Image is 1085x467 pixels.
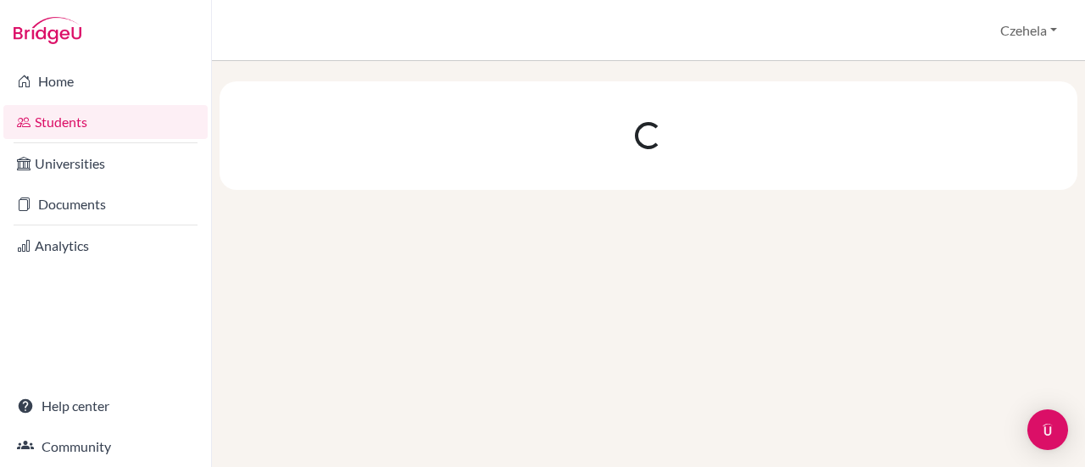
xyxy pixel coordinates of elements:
[3,147,208,181] a: Universities
[993,14,1065,47] button: Czehela
[3,229,208,263] a: Analytics
[3,187,208,221] a: Documents
[3,105,208,139] a: Students
[1027,409,1068,450] div: Open Intercom Messenger
[3,389,208,423] a: Help center
[14,17,81,44] img: Bridge-U
[3,64,208,98] a: Home
[3,430,208,464] a: Community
